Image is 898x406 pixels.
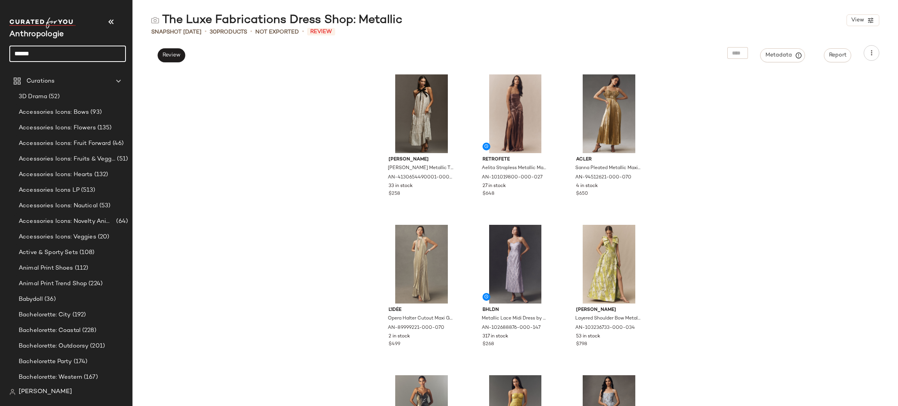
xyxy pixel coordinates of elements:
[19,201,98,210] span: Accessories Icons: Nautical
[27,77,55,86] span: Curations
[19,170,93,179] span: Accessories Icons: Hearts
[19,373,82,382] span: Bachelorette: Western
[765,52,801,59] span: Metadata
[87,279,103,288] span: (224)
[829,52,847,58] span: Report
[388,165,454,172] span: [PERSON_NAME] Metallic Tiered Maxi Dress by [PERSON_NAME] in Silver, Women's, Size: Large, Polyes...
[73,264,88,273] span: (112)
[19,217,115,226] span: Accessories Icons: Novelty Animal
[388,325,444,332] span: AN-89999221-000-070
[19,311,71,320] span: Bachelorette: City
[382,74,461,153] img: 4130654490001_007_b
[19,233,96,242] span: Accessories Icons: Veggies
[78,248,95,257] span: (108)
[98,201,111,210] span: (53)
[19,155,115,164] span: Accessories Icons: Fruits & Veggies
[19,342,88,351] span: Bachelorette: Outdoorsy
[575,174,631,181] span: AN-94512621-000-070
[111,139,124,148] span: (46)
[96,124,112,132] span: (135)
[570,225,648,304] img: 103236733_034_b
[9,389,16,395] img: svg%3e
[19,279,87,288] span: Animal Print Trend Shop
[302,27,304,37] span: •
[19,248,78,257] span: Active & Sporty Sets
[19,108,89,117] span: Accessories Icons: Bows
[389,341,400,348] span: $499
[19,139,111,148] span: Accessories Icons: Fruit Forward
[19,92,47,101] span: 3D Drama
[824,48,851,62] button: Report
[88,342,105,351] span: (201)
[483,307,548,314] span: BHLDN
[483,191,494,198] span: $648
[476,225,555,304] img: 102688876_147_b
[576,183,598,190] span: 4 in stock
[19,264,73,273] span: Animal Print Shoes
[210,29,217,35] span: 30
[576,333,600,340] span: 53 in stock
[388,174,454,181] span: AN-4130654490001-000-007
[851,17,864,23] span: View
[388,315,454,322] span: Opera Halter Cutout Maxi Gown by L'IDÉE in Gold, Women's, Size: 12, Polyester/Tin at Anthropologie
[151,28,202,36] span: Snapshot [DATE]
[19,295,43,304] span: Babydoll
[19,124,96,132] span: Accessories Icons: Flowers
[389,156,454,163] span: [PERSON_NAME]
[151,16,159,24] img: svg%3e
[482,165,548,172] span: Aelita Strapless Metallic Maxi Dress by Retrofete in Gold, Women's, Size: Large, Polyester/Elasta...
[9,30,64,39] span: Current Company Name
[847,14,879,26] button: View
[483,341,494,348] span: $268
[576,191,588,198] span: $650
[81,326,96,335] span: (228)
[483,183,506,190] span: 27 in stock
[162,52,180,58] span: Review
[157,48,185,62] button: Review
[570,74,648,153] img: 94512621_070_b
[483,333,508,340] span: 317 in stock
[115,155,128,164] span: (51)
[82,373,98,382] span: (167)
[80,186,95,195] span: (513)
[482,315,548,322] span: Metallic Lace Midi Dress by BHLDN in Purple, Women's, Size: XL, Polyester/Metal at Anthropologie
[575,315,641,322] span: Layered Shoulder Bow Metallic A-Line Maxi Dress by [PERSON_NAME] in Green, Women's, Size: 14, Pol...
[19,186,80,195] span: Accessories Icons LP
[482,174,543,181] span: AN-101019800-000-027
[43,295,56,304] span: (36)
[151,12,402,28] div: The Luxe Fabrications Dress Shop: Metallic
[19,326,81,335] span: Bachelorette: Coastal
[115,217,128,226] span: (64)
[210,28,247,36] div: Products
[576,156,642,163] span: Acler
[576,307,642,314] span: [PERSON_NAME]
[389,191,400,198] span: $258
[47,92,60,101] span: (52)
[476,74,555,153] img: 101019800_027_b
[575,325,635,332] span: AN-103236733-000-034
[382,225,461,304] img: 89999221_070_b
[483,156,548,163] span: Retrofete
[760,48,805,62] button: Metadata
[19,387,72,397] span: [PERSON_NAME]
[205,27,207,37] span: •
[255,28,299,36] span: Not Exported
[389,333,410,340] span: 2 in stock
[89,108,102,117] span: (93)
[19,357,72,366] span: Bachelorette Party
[250,27,252,37] span: •
[389,307,454,314] span: L'IDÉE
[575,165,641,172] span: Sanna Pleated Metallic Maxi Dress by Acler in Gold, Women's, Size: 6, Polyester/Metal at Anthropo...
[93,170,108,179] span: (132)
[576,341,587,348] span: $798
[307,28,335,35] span: Review
[389,183,413,190] span: 33 in stock
[72,357,88,366] span: (174)
[9,18,76,28] img: cfy_white_logo.C9jOOHJF.svg
[482,325,541,332] span: AN-102688876-000-147
[96,233,110,242] span: (20)
[71,311,86,320] span: (192)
